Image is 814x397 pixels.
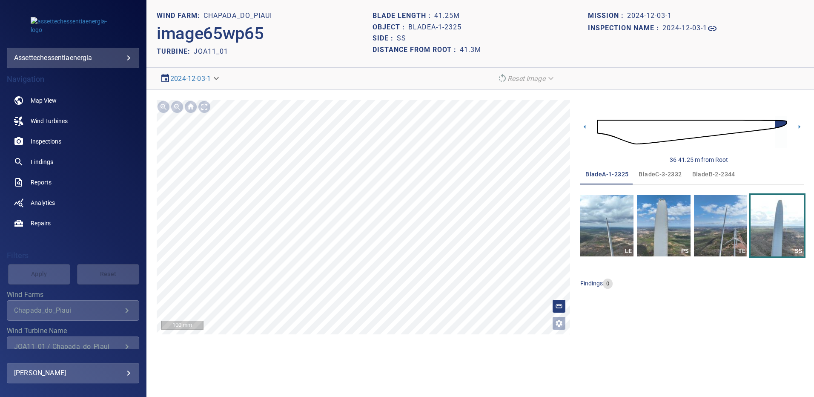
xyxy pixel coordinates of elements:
div: Reset Image [494,71,559,86]
h2: image65wp65 [157,23,264,44]
div: Wind Turbine Name [7,337,139,357]
span: Reports [31,178,52,187]
div: Wind Farms [7,300,139,321]
a: map noActive [7,90,139,111]
h1: SS [397,35,406,43]
div: assettechessentiaenergia [14,51,132,65]
h1: bladeA-1-2325 [408,23,461,32]
h1: Blade length : [373,12,434,20]
div: JOA11_01 / Chapada_do_Piaui [14,342,122,351]
h1: 41.3m [460,46,481,54]
h4: Filters [7,251,139,260]
label: Wind Turbine Name [7,328,139,334]
a: LE [580,195,633,256]
div: PS [680,246,691,256]
span: Findings [31,158,53,166]
img: d [597,109,787,155]
div: Go home [184,100,198,114]
span: 0 [603,280,613,288]
button: Open image filters and tagging options [552,316,566,330]
a: repairs noActive [7,213,139,233]
span: Repairs [31,219,51,227]
div: Zoom out [170,100,184,114]
span: bladeB-2-2344 [692,169,735,180]
a: PS [637,195,690,256]
h1: Chapada_do_Piaui [203,12,272,20]
h2: JOA11_01 [194,47,228,55]
h1: Distance from root : [373,46,460,54]
h1: Object : [373,23,408,32]
h1: Mission : [588,12,627,20]
img: assettechessentiaenergia-logo [31,17,116,34]
div: 2024-12-03-1 [157,71,224,86]
div: TE [737,246,747,256]
div: assettechessentiaenergia [7,48,139,68]
h4: Navigation [7,75,139,83]
div: Chapada_do_Piaui [14,306,122,314]
div: 36-41.25 m from Root [670,155,728,164]
span: bladeA-1-2325 [585,169,628,180]
h1: 2024-12-03-1 [627,12,672,20]
h1: 41.25m [434,12,460,20]
a: SS [751,195,804,256]
a: inspections noActive [7,131,139,152]
div: SS [793,246,804,256]
em: Reset Image [507,75,545,83]
span: Inspections [31,137,61,146]
h2: TURBINE: [157,47,194,55]
h1: Side : [373,35,397,43]
span: Wind Turbines [31,117,68,125]
a: 2024-12-03-1 [662,23,717,34]
div: [PERSON_NAME] [14,366,132,380]
a: findings noActive [7,152,139,172]
a: reports noActive [7,172,139,193]
div: LE [623,246,633,256]
label: Wind Farms [7,291,139,298]
a: TE [694,195,747,256]
span: Analytics [31,198,55,207]
div: Zoom in [157,100,170,114]
h1: 2024-12-03-1 [662,24,707,32]
div: Toggle full page [198,100,211,114]
h1: Inspection name : [588,24,662,32]
a: analytics noActive [7,193,139,213]
span: bladeC-3-2332 [639,169,682,180]
a: 2024-12-03-1 [170,75,211,83]
a: windturbines noActive [7,111,139,131]
span: findings [580,280,603,287]
span: Map View [31,96,57,105]
h1: WIND FARM: [157,12,203,20]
